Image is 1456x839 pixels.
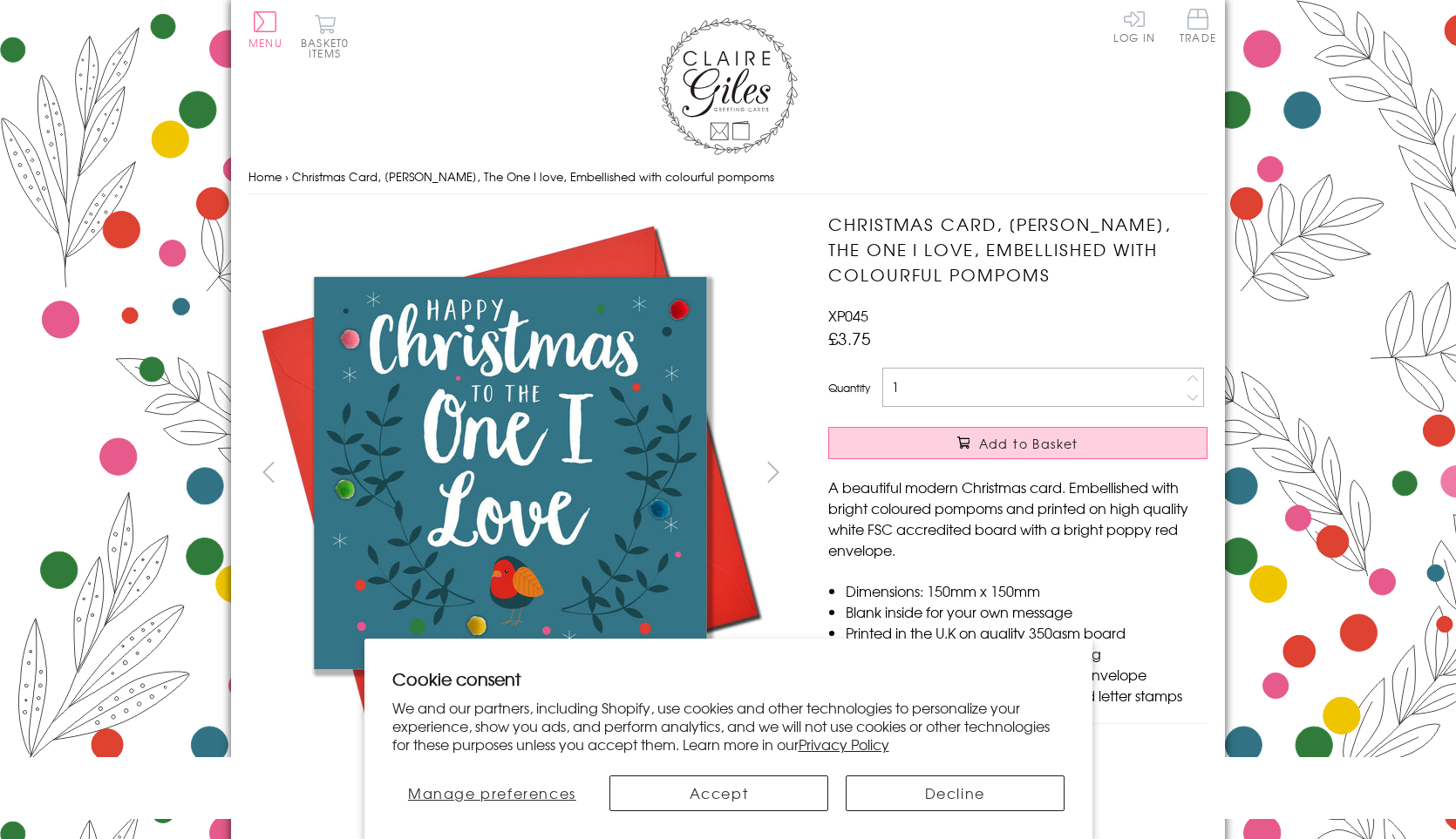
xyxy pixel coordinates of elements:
button: Add to Basket [828,427,1208,459]
button: Menu [248,11,282,48]
button: Basket0 items [301,14,349,58]
a: Trade [1180,9,1216,46]
p: A beautiful modern Christmas card. Embellished with bright coloured pompoms and printed on high q... [828,477,1208,560]
a: Log In [1113,9,1155,43]
span: › [285,168,289,185]
span: Christmas Card, [PERSON_NAME], The One I love, Embellished with colourful pompoms [292,168,774,185]
span: XP045 [828,305,868,326]
label: Quantity [828,380,870,396]
h1: Christmas Card, [PERSON_NAME], The One I love, Embellished with colourful pompoms [828,212,1208,287]
span: 0 items [309,35,349,61]
li: Printed in the U.K on quality 350gsm board [846,622,1208,643]
img: Christmas Card, Laurel, The One I love, Embellished with colourful pompoms [248,212,772,734]
h2: Cookie consent [392,666,1065,691]
nav: breadcrumbs [248,159,1208,195]
p: We and our partners, including Shopify, use cookies and other technologies to personalize your ex... [392,699,1065,753]
span: £3.75 [828,326,871,350]
li: Dimensions: 150mm x 150mm [846,580,1208,601]
li: Blank inside for your own message [846,601,1208,622]
img: Claire Giles Greetings Cards [658,17,798,155]
span: Trade [1180,9,1216,43]
button: next [754,452,793,491]
button: Accept [609,775,828,811]
h3: More views [248,752,793,773]
span: Add to Basket [979,435,1078,452]
button: Manage preferences [392,775,593,811]
span: Menu [248,35,282,51]
a: Privacy Policy [799,734,889,754]
button: prev [248,452,288,491]
span: Manage preferences [408,782,576,803]
a: Home [248,168,282,185]
button: Decline [846,775,1065,811]
img: Christmas Card, Laurel, The One I love, Embellished with colourful pompoms [793,212,1317,734]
